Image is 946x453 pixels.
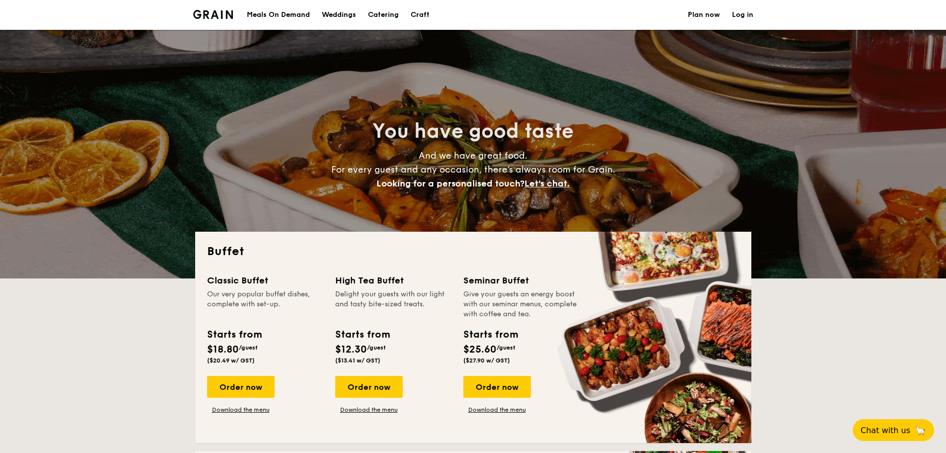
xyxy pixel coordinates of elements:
span: You have good taste [372,119,574,143]
div: Classic Buffet [207,273,323,287]
span: And we have great food. For every guest and any occasion, there’s always room for Grain. [331,150,615,189]
span: Chat with us [861,426,910,435]
span: $18.80 [207,344,239,356]
img: Grain [193,10,233,19]
span: /guest [497,344,515,351]
button: Chat with us🦙 [853,419,934,441]
span: ($27.90 w/ GST) [463,357,510,364]
div: Starts from [463,327,517,342]
div: Order now [207,376,275,398]
span: 🦙 [914,425,926,436]
div: High Tea Buffet [335,273,451,287]
span: ($13.41 w/ GST) [335,357,380,364]
div: Delight your guests with our light and tasty bite-sized treats. [335,289,451,319]
span: /guest [239,344,258,351]
span: $25.60 [463,344,497,356]
span: $12.30 [335,344,367,356]
h2: Buffet [207,244,739,260]
div: Starts from [207,327,261,342]
div: Our very popular buffet dishes, complete with set-up. [207,289,323,319]
div: Give your guests an energy boost with our seminar menus, complete with coffee and tea. [463,289,580,319]
span: ($20.49 w/ GST) [207,357,255,364]
div: Seminar Buffet [463,273,580,287]
div: Order now [335,376,403,398]
span: /guest [367,344,386,351]
a: Download the menu [335,406,403,414]
a: Download the menu [463,406,531,414]
a: Download the menu [207,406,275,414]
span: Looking for a personalised touch? [376,178,524,189]
a: Logotype [193,10,233,19]
span: Let's chat. [524,178,570,189]
div: Starts from [335,327,389,342]
div: Order now [463,376,531,398]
